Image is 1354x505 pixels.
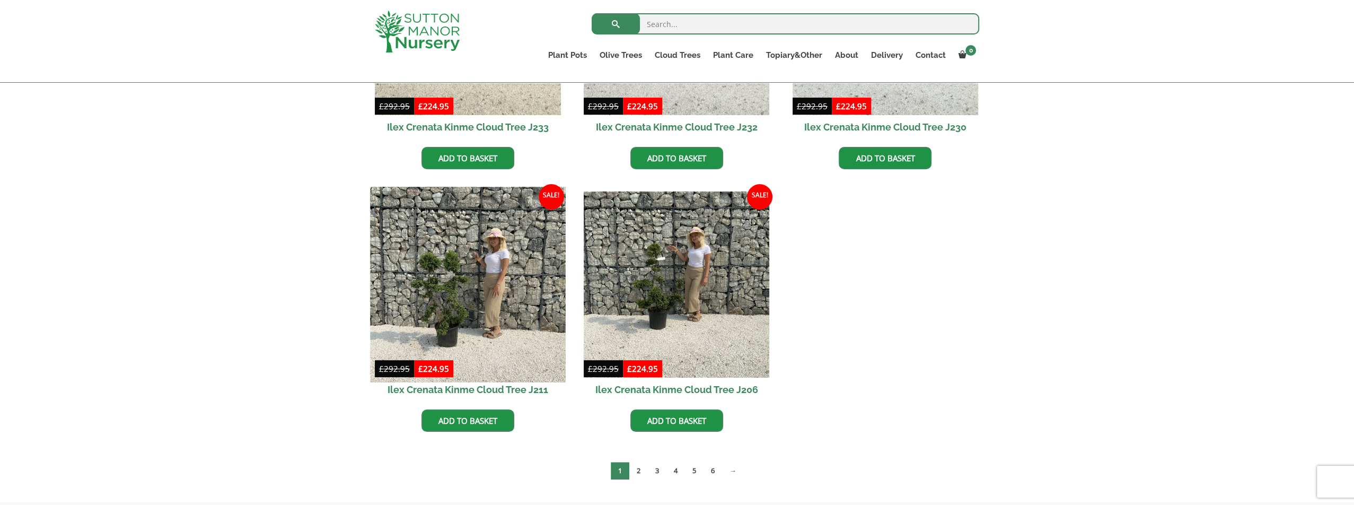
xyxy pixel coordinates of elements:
[379,363,384,374] span: £
[593,48,648,63] a: Olive Trees
[421,147,514,169] a: Add to basket: “Ilex Crenata Kinme Cloud Tree J233”
[909,48,952,63] a: Contact
[747,184,772,210] span: Sale!
[375,191,561,402] a: Sale! Ilex Crenata Kinme Cloud Tree J211
[627,363,658,374] bdi: 224.95
[375,115,561,139] h2: Ilex Crenata Kinme Cloud Tree J233
[793,115,979,139] h2: Ilex Crenata Kinme Cloud Tree J230
[707,48,760,63] a: Plant Care
[375,378,561,402] h2: Ilex Crenata Kinme Cloud Tree J211
[418,101,449,111] bdi: 224.95
[797,101,828,111] bdi: 292.95
[418,101,423,111] span: £
[965,45,976,56] span: 0
[839,147,931,169] a: Add to basket: “Ilex Crenata Kinme Cloud Tree J230”
[418,363,449,374] bdi: 224.95
[375,462,979,484] nav: Product Pagination
[588,363,619,374] bdi: 292.95
[379,363,410,374] bdi: 292.95
[584,378,770,402] h2: Ilex Crenata Kinme Cloud Tree J206
[666,462,685,480] a: Page 4
[421,410,514,432] a: Add to basket: “Ilex Crenata Kinme Cloud Tree J211”
[542,48,593,63] a: Plant Pots
[584,191,770,402] a: Sale! Ilex Crenata Kinme Cloud Tree J206
[648,462,666,480] a: Page 3
[584,191,770,378] img: Ilex Crenata Kinme Cloud Tree J206
[797,101,802,111] span: £
[588,101,593,111] span: £
[375,11,460,53] img: logo
[379,101,410,111] bdi: 292.95
[370,187,565,382] img: Ilex Crenata Kinme Cloud Tree J211
[704,462,722,480] a: Page 6
[952,48,979,63] a: 0
[685,462,704,480] a: Page 5
[630,410,723,432] a: Add to basket: “Ilex Crenata Kinme Cloud Tree J206”
[760,48,829,63] a: Topiary&Other
[630,147,723,169] a: Add to basket: “Ilex Crenata Kinme Cloud Tree J232”
[865,48,909,63] a: Delivery
[627,101,658,111] bdi: 224.95
[722,462,744,480] a: →
[829,48,865,63] a: About
[588,363,593,374] span: £
[592,13,979,34] input: Search...
[627,101,632,111] span: £
[836,101,841,111] span: £
[836,101,867,111] bdi: 224.95
[611,462,629,480] span: Page 1
[629,462,648,480] a: Page 2
[539,184,564,210] span: Sale!
[418,363,423,374] span: £
[379,101,384,111] span: £
[648,48,707,63] a: Cloud Trees
[588,101,619,111] bdi: 292.95
[584,115,770,139] h2: Ilex Crenata Kinme Cloud Tree J232
[627,363,632,374] span: £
